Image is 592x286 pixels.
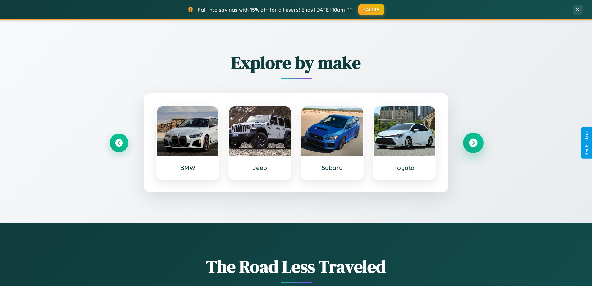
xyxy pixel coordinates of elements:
[110,255,483,279] h1: The Road Less Traveled
[380,164,429,171] h3: Toyota
[110,51,483,75] h2: Explore by make
[163,164,213,171] h3: BMW
[308,164,357,171] h3: Subaru
[585,130,589,156] div: Give Feedback
[198,7,354,13] span: Fall into savings with 15% off for all users! Ends [DATE] 10am PT.
[358,4,384,15] button: FALL15
[235,164,285,171] h3: Jeep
